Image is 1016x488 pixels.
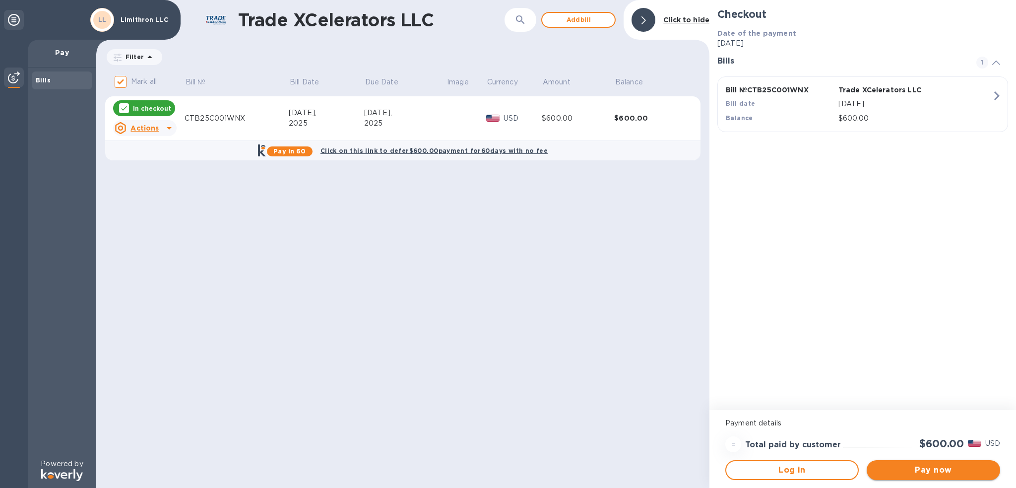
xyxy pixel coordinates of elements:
div: [DATE], [364,108,446,118]
b: Bills [36,76,51,84]
p: Trade XCelerators LLC [838,85,947,95]
h3: Total paid by customer [745,440,841,450]
div: [DATE], [289,108,364,118]
span: Balance [615,77,656,87]
button: Pay now [867,460,1000,480]
button: Addbill [541,12,616,28]
p: USD [504,113,542,124]
p: [DATE] [717,38,1008,49]
span: Bill Date [290,77,332,87]
p: Balance [615,77,643,87]
h1: Trade XCelerators LLC [238,9,505,30]
img: Logo [41,469,83,481]
div: = [725,436,741,452]
p: $600.00 [838,113,992,124]
p: Bill № CTB25C001WNX [726,85,834,95]
span: Add bill [550,14,607,26]
div: CTB25C001WNX [185,113,289,124]
div: 2025 [289,118,364,129]
p: [DATE] [838,99,992,109]
h2: Checkout [717,8,1008,20]
u: Actions [130,124,159,132]
h2: $600.00 [919,437,964,450]
p: Amount [543,77,571,87]
b: Pay in 60 [273,147,306,155]
button: Bill №CTB25C001WNXTrade XCelerators LLCBill date[DATE]Balance$600.00 [717,76,1008,132]
h3: Bills [717,57,964,66]
b: Date of the payment [717,29,796,37]
b: Bill date [726,100,756,107]
button: Log in [725,460,859,480]
span: Bill № [186,77,219,87]
p: Currency [487,77,518,87]
span: 1 [976,57,988,69]
p: Filter [122,53,144,61]
div: $600.00 [614,113,687,123]
span: Log in [734,464,850,476]
div: $600.00 [542,113,614,124]
p: Pay [36,48,88,58]
b: LL [98,16,107,23]
p: USD [985,438,1000,449]
p: Payment details [725,418,1000,428]
span: Pay now [875,464,992,476]
p: Bill Date [290,77,319,87]
div: 2025 [364,118,446,129]
p: In checkout [133,104,171,113]
p: Limithron LLC [121,16,170,23]
p: Image [447,77,469,87]
img: USD [486,115,500,122]
b: Click to hide [663,16,709,24]
p: Mark all [131,76,157,87]
p: Due Date [365,77,398,87]
p: Powered by [41,459,83,469]
span: Amount [543,77,583,87]
p: Bill № [186,77,206,87]
span: Due Date [365,77,411,87]
img: USD [968,440,981,447]
b: Balance [726,114,753,122]
b: Click on this link to defer $600.00 payment for 60 days with no fee [320,147,548,154]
